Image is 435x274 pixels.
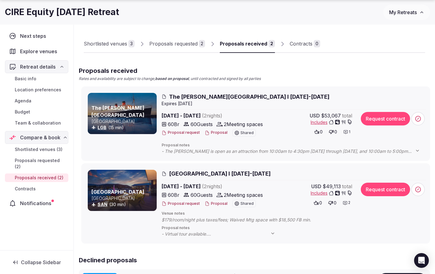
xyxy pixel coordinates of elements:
div: 3 [128,40,135,47]
a: Proposals received (2) [5,173,68,182]
button: 0 [326,199,338,207]
span: 0 [334,129,337,135]
a: SAN [98,202,107,207]
a: Notifications [5,197,68,210]
span: Proposals received (2) [15,175,63,181]
div: 2 [199,40,205,47]
span: - The [PERSON_NAME] is open as an attraction from 10:00am to 4:30pm [DATE] through [DATE], and 10... [162,148,426,154]
div: (30 min) [91,201,155,208]
h1: CIRE Equity [DATE] Retreat [5,6,119,18]
a: Shortlisted venues (3) [5,145,68,154]
button: Proposal [205,201,228,206]
div: Shortlisted venues [84,40,127,47]
span: Collapse Sidebar [21,259,61,265]
strong: based on proposal [155,76,189,81]
button: My Retreats [383,5,430,20]
span: Compare & book [20,134,60,141]
span: Shortlisted venues (3) [15,146,62,153]
a: The [PERSON_NAME][GEOGRAPHIC_DATA] [91,105,144,118]
span: Proposal notes [162,143,426,148]
span: USD [310,112,320,119]
div: Proposals requested [149,40,198,47]
span: 60 Guests [191,191,213,199]
span: ( 2 night s ) [202,183,222,189]
button: Request contract [361,183,410,196]
span: Team & collaboration [15,120,61,126]
span: 0 [334,200,336,206]
a: Next steps [5,30,68,42]
button: Request contract [361,112,410,125]
span: $179/room/night plus taxes/fees; Waived Mtg space with $18,500 FB min. [162,217,323,223]
span: 2 Meeting spaces [224,121,263,128]
span: 60 Guests [191,121,213,128]
span: Retreat details [20,63,56,70]
a: Proposals requested2 [149,35,205,53]
a: Location preferences [5,85,68,94]
div: (15 min) [91,125,155,131]
a: Team & collaboration [5,119,68,127]
span: 0 [320,129,323,135]
span: total [342,183,352,190]
button: 1 [341,128,352,136]
button: Proposal request [162,130,200,135]
span: Next steps [20,32,49,40]
span: 60 Br [168,121,179,128]
a: Shortlisted venues3 [84,35,135,53]
span: 0 [319,200,322,206]
button: Includes [311,190,352,196]
button: 2 [341,199,352,207]
span: Budget [15,109,30,115]
span: The [PERSON_NAME][GEOGRAPHIC_DATA] I [DATE]-[DATE] [169,93,329,101]
span: USD [311,183,321,190]
a: Contracts0 [290,35,320,53]
span: Explore venues [20,48,60,55]
a: Basic info [5,74,68,83]
div: Expire s [DATE] [162,101,426,107]
span: [DATE] - [DATE] [162,183,270,190]
span: 2 [348,200,350,205]
span: Proposal notes [162,225,426,231]
p: Rates and availability are subject to change, , until contracted and signed by all parties [79,76,261,81]
button: Proposal request [162,201,200,206]
span: total [342,112,352,119]
p: [GEOGRAPHIC_DATA] [91,118,155,125]
span: [DATE] - [DATE] [162,112,270,119]
span: Agenda [15,98,31,104]
span: Notifications [20,200,54,207]
p: [GEOGRAPHIC_DATA] [91,195,155,201]
a: Agenda [5,97,68,105]
a: Contracts [5,185,68,193]
span: - Virtual tour available. - Attached are their Team Building & Banquet Menus. [162,231,281,237]
button: 0 [312,128,324,136]
div: Contracts [290,40,312,47]
a: Budget [5,108,68,116]
span: Shared [240,202,254,205]
a: LGB [98,125,107,130]
button: 0 [312,199,324,207]
a: [GEOGRAPHIC_DATA] [91,189,144,195]
span: My Retreats [389,9,417,15]
span: Shared [240,131,254,135]
span: 1 [349,129,350,135]
span: ( 2 night s ) [202,113,222,119]
div: Open Intercom Messenger [414,253,429,268]
h2: Proposals received [79,66,261,75]
a: Explore venues [5,45,68,58]
button: 0 [327,128,339,136]
div: 0 [314,40,320,47]
span: Proposals requested (2) [15,157,66,170]
h2: Declined proposals [79,256,430,264]
span: $53,067 [321,112,341,119]
span: Location preferences [15,87,61,93]
a: Proposals requested (2) [5,156,68,171]
div: Proposals received [220,40,267,47]
span: 2 Meeting spaces [224,191,263,199]
span: Basic info [15,76,36,82]
span: [GEOGRAPHIC_DATA] I [DATE]-[DATE] [169,170,271,177]
div: 2 [268,40,275,47]
button: Includes [311,119,352,125]
button: Proposal [205,130,228,135]
span: $49,113 [323,183,341,190]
